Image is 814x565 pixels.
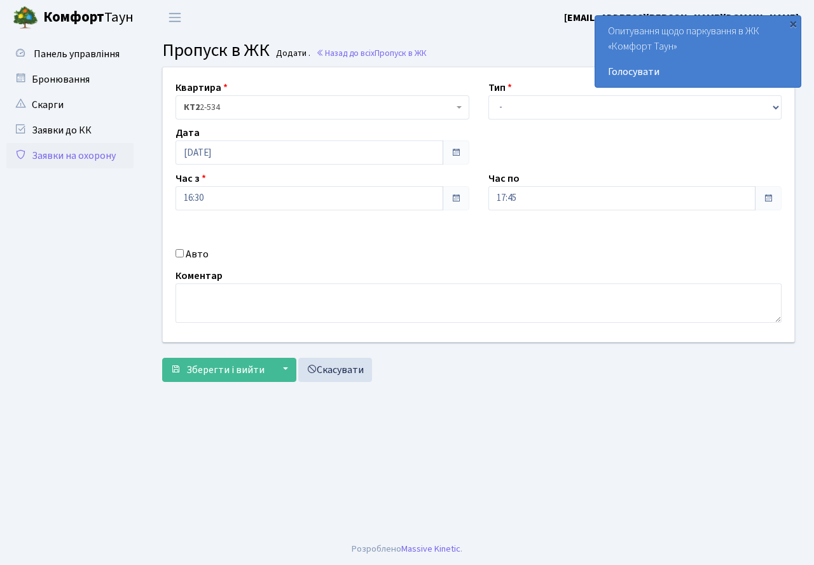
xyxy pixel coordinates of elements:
a: [EMAIL_ADDRESS][PERSON_NAME][DOMAIN_NAME] [564,10,799,25]
div: × [787,17,799,30]
span: <b>КТ2</b>&nbsp;&nbsp;&nbsp;2-534 [176,95,469,119]
a: Бронювання [6,67,134,92]
a: Massive Kinetic [401,542,460,555]
a: Скасувати [298,358,372,382]
a: Скарги [6,92,134,118]
label: Тип [488,80,512,95]
span: Пропуск в ЖК [162,37,270,63]
label: Авто [186,247,209,262]
b: КТ2 [184,101,200,114]
button: Переключити навігацію [159,7,191,28]
img: logo.png [13,5,38,31]
a: Заявки до КК [6,118,134,143]
label: Дата [176,125,200,140]
div: Опитування щодо паркування в ЖК «Комфорт Таун» [595,16,801,87]
span: <b>КТ2</b>&nbsp;&nbsp;&nbsp;2-534 [184,101,453,114]
span: Пропуск в ЖК [375,47,427,59]
span: Таун [43,7,134,29]
span: Панель управління [34,47,120,61]
a: Заявки на охорону [6,143,134,168]
label: Час з [176,171,206,186]
b: Комфорт [43,7,104,27]
label: Коментар [176,268,223,283]
span: Зберегти і вийти [186,363,265,377]
button: Зберегти і вийти [162,358,273,382]
a: Назад до всіхПропуск в ЖК [316,47,427,59]
small: Додати . [273,48,310,59]
a: Голосувати [608,64,788,79]
label: Час по [488,171,520,186]
label: Квартира [176,80,228,95]
div: Розроблено . [352,542,462,556]
a: Панель управління [6,41,134,67]
b: [EMAIL_ADDRESS][PERSON_NAME][DOMAIN_NAME] [564,11,799,25]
